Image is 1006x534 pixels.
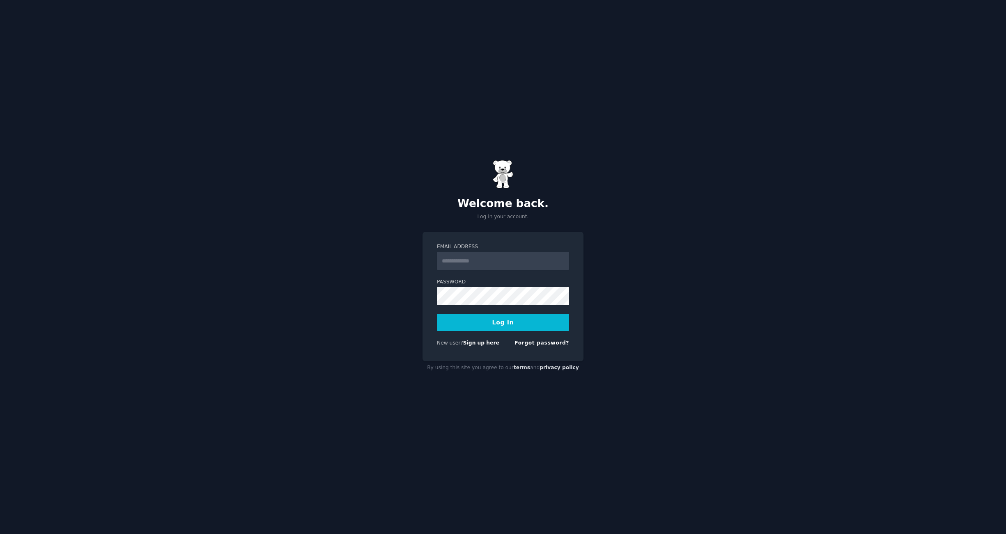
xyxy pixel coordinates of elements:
label: Email Address [437,243,569,251]
span: New user? [437,340,463,346]
a: terms [514,365,530,370]
a: Forgot password? [514,340,569,346]
button: Log In [437,314,569,331]
label: Password [437,278,569,286]
p: Log in your account. [423,213,583,221]
img: Gummy Bear [493,160,513,189]
a: privacy policy [540,365,579,370]
div: By using this site you agree to our and [423,361,583,374]
a: Sign up here [463,340,499,346]
h2: Welcome back. [423,197,583,210]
